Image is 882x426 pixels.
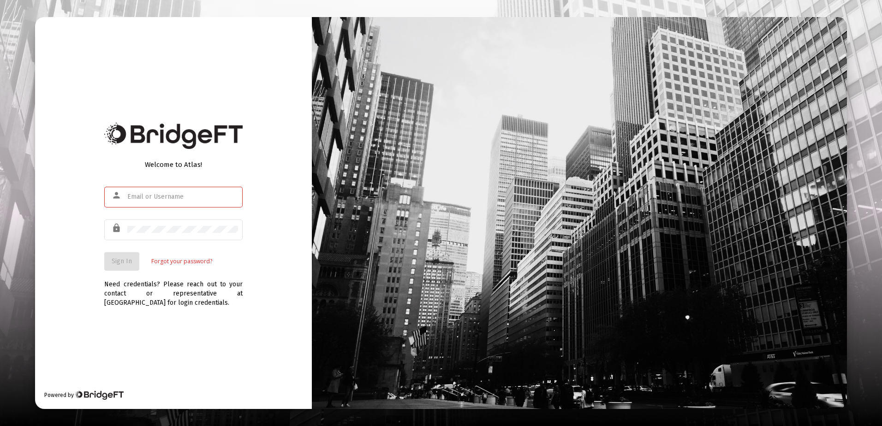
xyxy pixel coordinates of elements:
[75,390,123,400] img: Bridge Financial Technology Logo
[112,223,123,234] mat-icon: lock
[112,257,132,265] span: Sign In
[104,271,243,308] div: Need credentials? Please reach out to your contact or representative at [GEOGRAPHIC_DATA] for log...
[127,193,238,201] input: Email or Username
[104,123,243,149] img: Bridge Financial Technology Logo
[104,252,139,271] button: Sign In
[104,160,243,169] div: Welcome to Atlas!
[112,190,123,201] mat-icon: person
[151,257,212,266] a: Forgot your password?
[44,390,123,400] div: Powered by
